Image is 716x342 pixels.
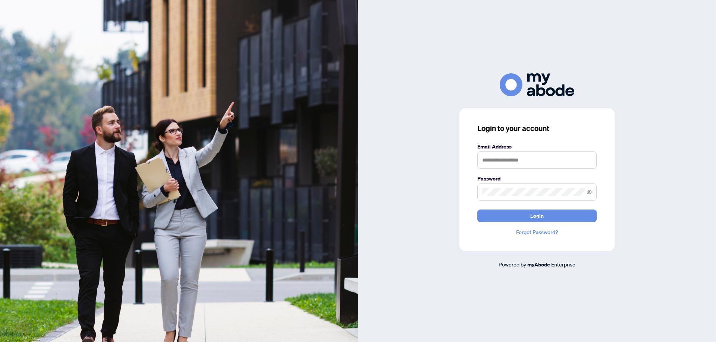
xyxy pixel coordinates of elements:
[477,175,597,183] label: Password
[527,261,550,269] a: myAbode
[477,228,597,236] a: Forgot Password?
[499,261,526,268] span: Powered by
[477,143,597,151] label: Email Address
[500,73,574,96] img: ma-logo
[530,210,544,222] span: Login
[477,123,597,134] h3: Login to your account
[551,261,575,268] span: Enterprise
[477,210,597,222] button: Login
[587,189,592,195] span: eye-invisible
